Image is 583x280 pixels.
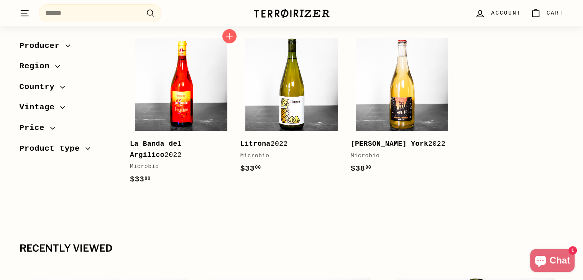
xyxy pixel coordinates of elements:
[20,243,564,254] div: Recently viewed
[351,152,446,161] div: Microbio
[130,140,182,159] b: La Banda del Argilico
[526,2,568,25] a: Cart
[20,142,86,155] span: Product type
[365,165,371,170] sup: 00
[547,9,564,17] span: Cart
[130,138,225,161] div: 2022
[351,164,371,173] span: $38
[351,140,429,148] b: [PERSON_NAME] York
[470,2,526,25] a: Account
[20,81,61,94] span: Country
[20,120,118,140] button: Price
[20,60,56,73] span: Region
[130,33,233,193] a: La Banda del Argilico2022Microbio
[20,40,66,53] span: Producer
[20,58,118,79] button: Region
[240,152,335,161] div: Microbio
[20,101,61,114] span: Vintage
[20,140,118,161] button: Product type
[130,175,151,184] span: $33
[130,162,225,171] div: Microbio
[240,138,335,150] div: 2022
[20,122,51,135] span: Price
[20,99,118,120] button: Vintage
[528,249,577,274] inbox-online-store-chat: Shopify online store chat
[20,79,118,99] button: Country
[145,176,150,181] sup: 00
[491,9,521,17] span: Account
[240,33,343,182] a: Litrona2022Microbio
[240,140,271,148] b: Litrona
[351,33,453,182] a: [PERSON_NAME] York2022Microbio
[351,138,446,150] div: 2022
[20,38,118,58] button: Producer
[255,165,261,170] sup: 00
[240,164,261,173] span: $33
